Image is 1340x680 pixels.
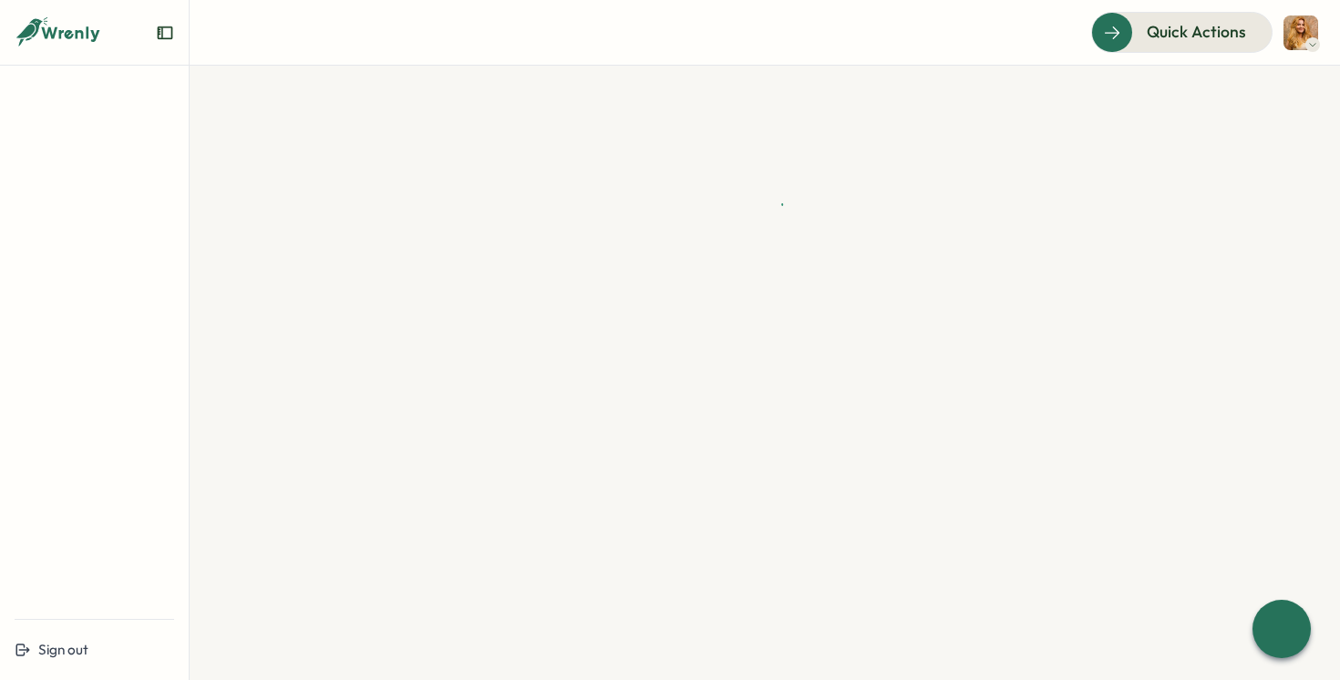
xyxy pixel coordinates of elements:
[156,24,174,42] button: Expand sidebar
[1091,12,1273,52] button: Quick Actions
[1283,15,1318,50] img: Lucy Bird
[38,641,88,658] span: Sign out
[1147,20,1246,44] span: Quick Actions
